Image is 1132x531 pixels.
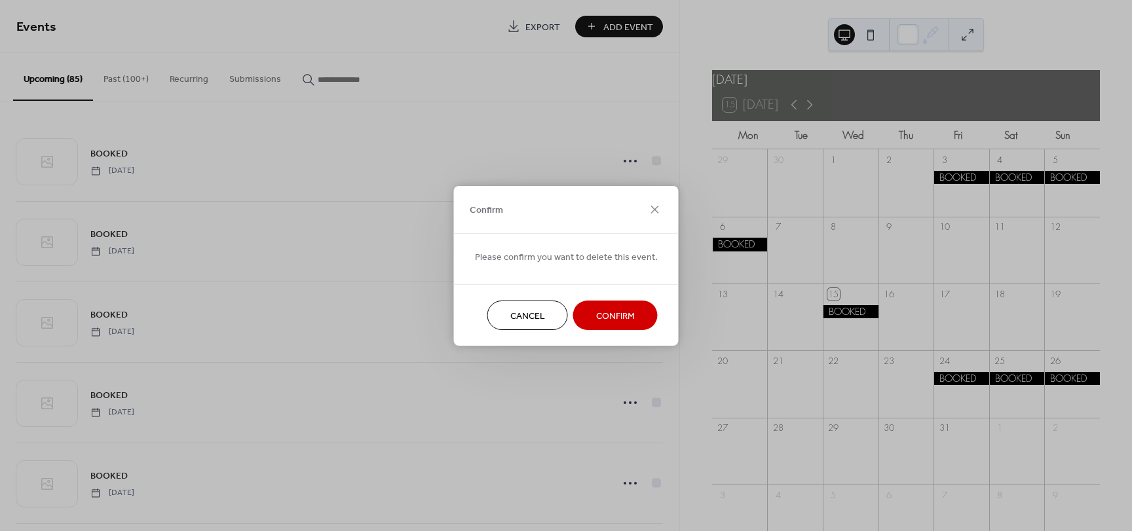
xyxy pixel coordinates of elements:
[470,204,503,217] span: Confirm
[510,309,545,323] span: Cancel
[475,250,658,264] span: Please confirm you want to delete this event.
[596,309,635,323] span: Confirm
[573,301,658,330] button: Confirm
[487,301,568,330] button: Cancel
